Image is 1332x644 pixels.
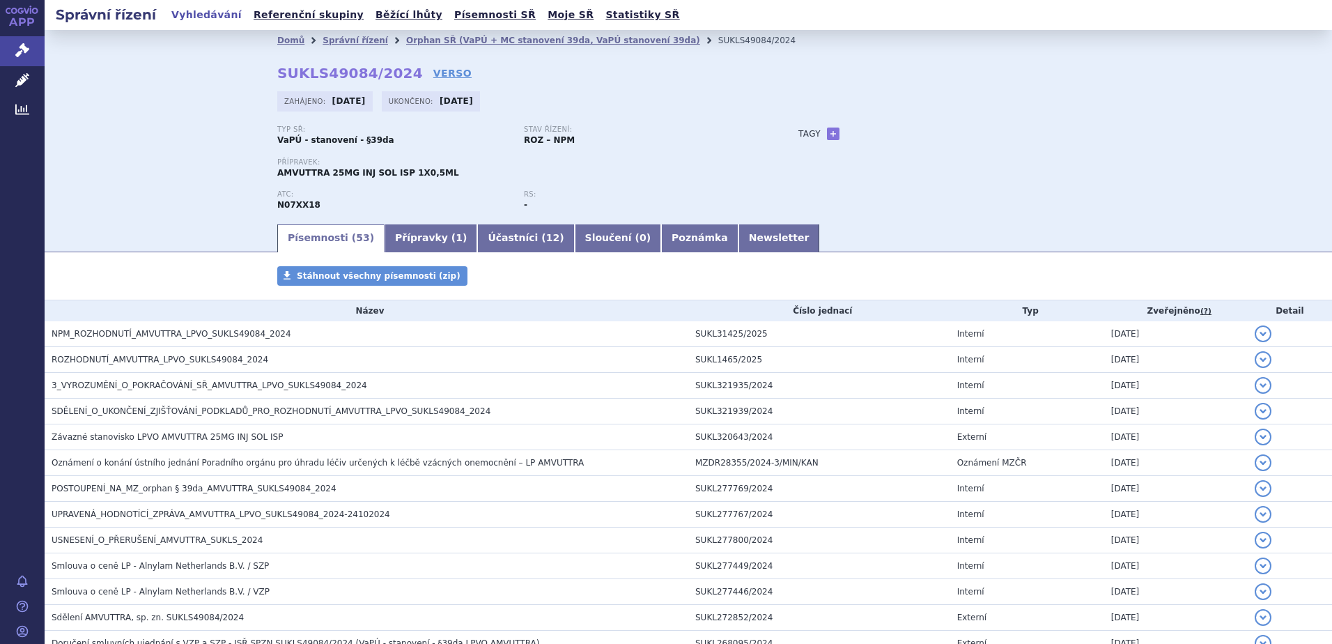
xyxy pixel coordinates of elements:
[524,135,575,145] strong: ROZ – NPM
[456,232,463,243] span: 1
[477,224,574,252] a: Účastníci (12)
[45,5,167,24] h2: Správní řízení
[52,587,270,597] span: Smlouva o ceně LP - Alnylam Netherlands B.V. / VZP
[52,484,336,493] span: POSTOUPENÍ_NA_MZ_orphan § 39da_AMVUTTRA_SUKLS49084_2024
[284,95,328,107] span: Zahájeno:
[52,458,584,468] span: Oznámení o konání ústního jednání Poradního orgánu pro úhradu léčiv určených k léčbě vzácných one...
[1104,424,1248,450] td: [DATE]
[371,6,447,24] a: Běžící lhůty
[389,95,436,107] span: Ukončeno:
[640,232,646,243] span: 0
[688,502,950,528] td: SUKL277767/2024
[1255,558,1271,574] button: detail
[1255,506,1271,523] button: detail
[1255,532,1271,549] button: detail
[688,528,950,553] td: SUKL277800/2024
[52,381,367,390] span: 3_VYROZUMĚNÍ_O_POKRAČOVÁNÍ_SŘ_AMVUTTRA_LPVO_SUKLS49084_2024
[718,30,814,51] li: SUKLS49084/2024
[738,224,820,252] a: Newsletter
[1104,373,1248,399] td: [DATE]
[440,96,473,106] strong: [DATE]
[950,300,1104,321] th: Typ
[1104,300,1248,321] th: Zveřejněno
[277,190,510,199] p: ATC:
[277,168,459,178] span: AMVUTTRA 25MG INJ SOL ISP 1X0,5ML
[1104,399,1248,424] td: [DATE]
[957,381,984,390] span: Interní
[1255,609,1271,626] button: detail
[385,224,477,252] a: Přípravky (1)
[52,509,390,519] span: UPRAVENÁ_HODNOTÍCÍ_ZPRÁVA_AMVUTTRA_LPVO_SUKLS49084_2024-24102024
[546,232,559,243] span: 12
[1255,403,1271,420] button: detail
[277,65,423,82] strong: SUKLS49084/2024
[957,329,984,339] span: Interní
[688,399,950,424] td: SUKL321939/2024
[277,266,467,286] a: Stáhnout všechny písemnosti (zip)
[52,329,291,339] span: NPM_ROZHODNUTÍ_AMVUTTRA_LPVO_SUKLS49084_2024
[957,406,984,416] span: Interní
[52,432,283,442] span: Závazné stanovisko LPVO AMVUTTRA 25MG INJ SOL ISP
[575,224,661,252] a: Sloučení (0)
[688,300,950,321] th: Číslo jednací
[1255,325,1271,342] button: detail
[1104,321,1248,347] td: [DATE]
[688,321,950,347] td: SUKL31425/2025
[601,6,683,24] a: Statistiky SŘ
[45,300,688,321] th: Název
[1255,429,1271,445] button: detail
[1255,480,1271,497] button: detail
[688,476,950,502] td: SUKL277769/2024
[52,355,268,365] span: ROZHODNUTÍ_AMVUTTRA_LPVO_SUKLS49084_2024
[957,355,984,365] span: Interní
[957,535,984,545] span: Interní
[52,561,269,571] span: Smlouva o ceně LP - Alnylam Netherlands B.V. / SZP
[332,96,366,106] strong: [DATE]
[688,347,950,373] td: SUKL1465/2025
[277,200,320,210] strong: VUTRISIRAN
[524,200,527,210] strong: -
[957,509,984,519] span: Interní
[827,128,839,140] a: +
[1104,502,1248,528] td: [DATE]
[433,66,472,80] a: VERSO
[798,125,821,142] h3: Tagy
[1104,579,1248,605] td: [DATE]
[1255,583,1271,600] button: detail
[297,271,460,281] span: Stáhnout všechny písemnosti (zip)
[277,135,394,145] strong: VaPÚ - stanovení - §39da
[249,6,368,24] a: Referenční skupiny
[277,125,510,134] p: Typ SŘ:
[1255,454,1271,471] button: detail
[688,424,950,450] td: SUKL320643/2024
[524,125,757,134] p: Stav řízení:
[688,373,950,399] td: SUKL321935/2024
[1104,528,1248,553] td: [DATE]
[957,432,986,442] span: Externí
[1255,351,1271,368] button: detail
[1104,347,1248,373] td: [DATE]
[1104,605,1248,631] td: [DATE]
[1104,476,1248,502] td: [DATE]
[524,190,757,199] p: RS:
[277,224,385,252] a: Písemnosti (53)
[688,605,950,631] td: SUKL272852/2024
[1255,377,1271,394] button: detail
[688,579,950,605] td: SUKL277446/2024
[543,6,598,24] a: Moje SŘ
[1200,307,1211,316] abbr: (?)
[688,553,950,579] td: SUKL277449/2024
[277,158,770,167] p: Přípravek:
[450,6,540,24] a: Písemnosti SŘ
[406,36,700,45] a: Orphan SŘ (VaPÚ + MC stanovení 39da, VaPÚ stanovení 39da)
[957,561,984,571] span: Interní
[957,613,986,622] span: Externí
[957,587,984,597] span: Interní
[957,458,1027,468] span: Oznámení MZČR
[52,535,263,545] span: USNESENÍ_O_PŘERUŠENÍ_AMVUTTRA_SUKLS_2024
[277,36,304,45] a: Domů
[356,232,369,243] span: 53
[323,36,388,45] a: Správní řízení
[661,224,738,252] a: Poznámka
[957,484,984,493] span: Interní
